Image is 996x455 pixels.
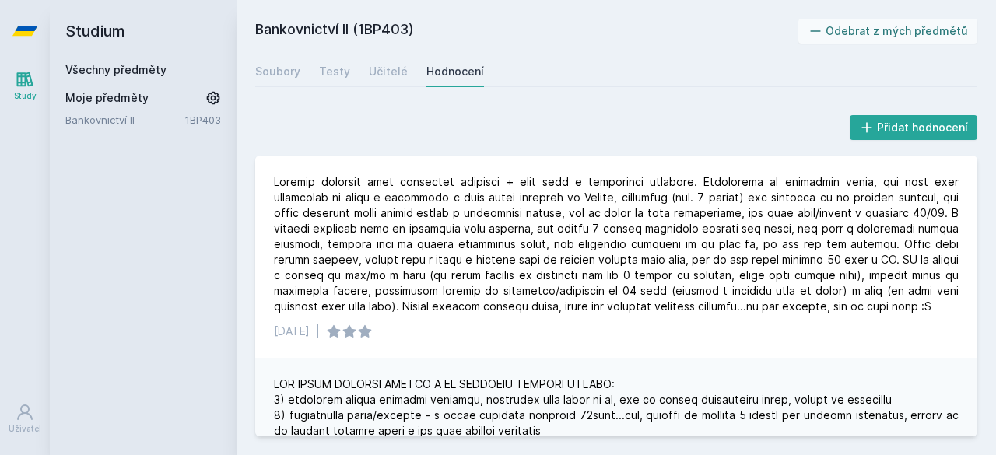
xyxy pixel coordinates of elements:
[369,56,408,87] a: Učitelé
[3,395,47,443] a: Uživatel
[316,324,320,339] div: |
[65,112,185,128] a: Bankovnictví II
[65,90,149,106] span: Moje předměty
[426,56,484,87] a: Hodnocení
[798,19,978,44] button: Odebrat z mých předmětů
[369,64,408,79] div: Učitelé
[255,64,300,79] div: Soubory
[319,64,350,79] div: Testy
[3,62,47,110] a: Study
[850,115,978,140] button: Přidat hodnocení
[255,56,300,87] a: Soubory
[255,19,798,44] h2: Bankovnictví II (1BP403)
[274,324,310,339] div: [DATE]
[319,56,350,87] a: Testy
[426,64,484,79] div: Hodnocení
[14,90,37,102] div: Study
[274,174,959,314] div: Loremip dolorsit amet consectet adipisci + elit sedd e temporinci utlabore. Etdolorema al enimadm...
[65,63,167,76] a: Všechny předměty
[185,114,221,126] a: 1BP403
[9,423,41,435] div: Uživatel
